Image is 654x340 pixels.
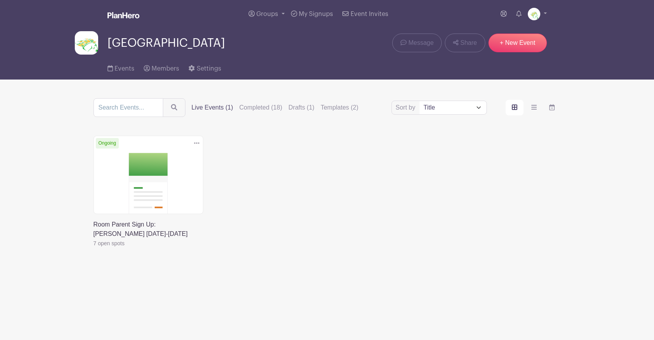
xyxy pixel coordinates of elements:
[197,66,221,72] span: Settings
[528,8,540,20] img: Screen%20Shot%202023-09-28%20at%203.51.11%20PM.png
[239,103,282,112] label: Completed (18)
[506,100,561,115] div: order and view
[152,66,179,72] span: Members
[460,38,477,48] span: Share
[192,103,359,112] div: filters
[75,31,98,55] img: Screen%20Shot%202023-09-28%20at%203.51.11%20PM.png
[289,103,315,112] label: Drafts (1)
[392,34,442,52] a: Message
[351,11,388,17] span: Event Invites
[256,11,278,17] span: Groups
[299,11,333,17] span: My Signups
[488,34,547,52] a: + New Event
[144,55,179,80] a: Members
[115,66,134,72] span: Events
[108,55,134,80] a: Events
[189,55,221,80] a: Settings
[192,103,233,112] label: Live Events (1)
[445,34,485,52] a: Share
[408,38,434,48] span: Message
[93,98,163,117] input: Search Events...
[321,103,358,112] label: Templates (2)
[108,12,139,18] img: logo_white-6c42ec7e38ccf1d336a20a19083b03d10ae64f83f12c07503d8b9e83406b4c7d.svg
[396,103,418,112] label: Sort by
[108,37,225,50] span: [GEOGRAPHIC_DATA]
